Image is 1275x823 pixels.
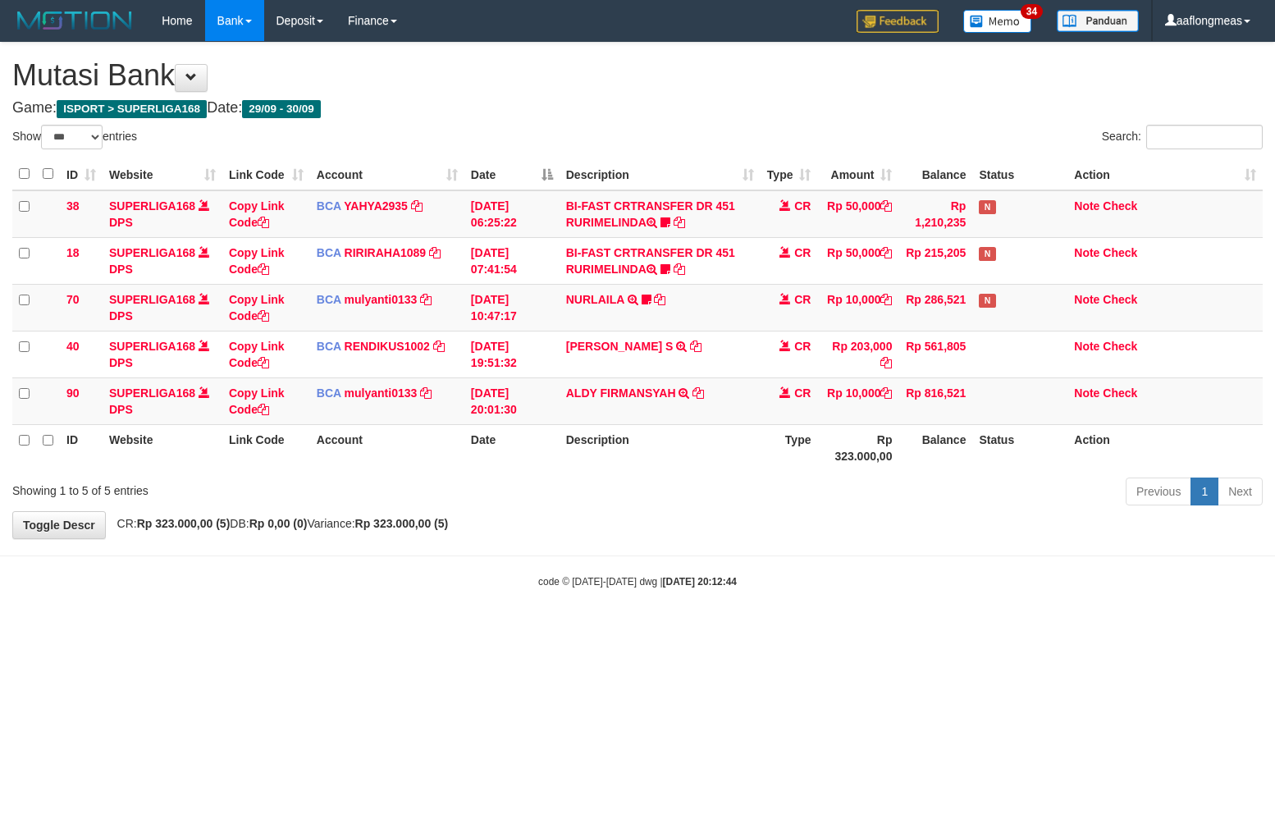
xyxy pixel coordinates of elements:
[109,293,195,306] a: SUPERLIGA168
[1146,125,1263,149] input: Search:
[566,340,674,353] a: [PERSON_NAME] S
[12,476,519,499] div: Showing 1 to 5 of 5 entries
[249,517,308,530] strong: Rp 0,00 (0)
[103,377,222,424] td: DPS
[794,386,811,400] span: CR
[12,125,137,149] label: Show entries
[229,199,285,229] a: Copy Link Code
[880,199,892,213] a: Copy Rp 50,000 to clipboard
[464,331,560,377] td: [DATE] 19:51:32
[109,517,449,530] span: CR: DB: Variance:
[898,190,972,238] td: Rp 1,210,235
[979,200,995,214] span: Has Note
[817,424,898,471] th: Rp 323.000,00
[560,237,761,284] td: BI-FAST CRTRANSFER DR 451 RURIMELINDA
[464,424,560,471] th: Date
[103,158,222,190] th: Website: activate to sort column ascending
[464,158,560,190] th: Date: activate to sort column descending
[1103,199,1137,213] a: Check
[972,424,1067,471] th: Status
[317,199,341,213] span: BCA
[310,424,464,471] th: Account
[560,424,761,471] th: Description
[1074,293,1099,306] a: Note
[1067,158,1263,190] th: Action: activate to sort column ascending
[57,100,207,118] span: ISPORT > SUPERLIGA168
[60,158,103,190] th: ID: activate to sort column ascending
[66,340,80,353] span: 40
[103,237,222,284] td: DPS
[1126,478,1191,505] a: Previous
[429,246,441,259] a: Copy RIRIRAHA1089 to clipboard
[1021,4,1043,19] span: 34
[1103,386,1137,400] a: Check
[898,377,972,424] td: Rp 816,521
[817,377,898,424] td: Rp 10,000
[979,294,995,308] span: Has Note
[345,386,418,400] a: mulyanti0133
[229,246,285,276] a: Copy Link Code
[880,293,892,306] a: Copy Rp 10,000 to clipboard
[109,386,195,400] a: SUPERLIGA168
[1103,293,1137,306] a: Check
[345,293,418,306] a: mulyanti0133
[60,424,103,471] th: ID
[898,424,972,471] th: Balance
[433,340,445,353] a: Copy RENDIKUS1002 to clipboard
[898,237,972,284] td: Rp 215,205
[103,284,222,331] td: DPS
[317,386,341,400] span: BCA
[103,424,222,471] th: Website
[411,199,423,213] a: Copy YAHYA2935 to clipboard
[880,246,892,259] a: Copy Rp 50,000 to clipboard
[222,158,310,190] th: Link Code: activate to sort column ascending
[66,199,80,213] span: 38
[761,424,818,471] th: Type
[310,158,464,190] th: Account: activate to sort column ascending
[137,517,231,530] strong: Rp 323.000,00 (5)
[880,356,892,369] a: Copy Rp 203,000 to clipboard
[794,293,811,306] span: CR
[355,517,449,530] strong: Rp 323.000,00 (5)
[12,59,1263,92] h1: Mutasi Bank
[963,10,1032,33] img: Button%20Memo.svg
[12,100,1263,117] h4: Game: Date:
[1102,125,1263,149] label: Search:
[345,340,430,353] a: RENDIKUS1002
[1190,478,1218,505] a: 1
[12,511,106,539] a: Toggle Descr
[317,340,341,353] span: BCA
[979,247,995,261] span: Has Note
[41,125,103,149] select: Showentries
[229,386,285,416] a: Copy Link Code
[1057,10,1139,32] img: panduan.png
[817,190,898,238] td: Rp 50,000
[538,576,737,588] small: code © [DATE]-[DATE] dwg |
[674,216,685,229] a: Copy BI-FAST CRTRANSFER DR 451 RURIMELINDA to clipboard
[1067,424,1263,471] th: Action
[345,246,427,259] a: RIRIRAHA1089
[794,199,811,213] span: CR
[566,293,624,306] a: NURLAILA
[109,340,195,353] a: SUPERLIGA168
[857,10,939,33] img: Feedback.jpg
[898,331,972,377] td: Rp 561,805
[109,199,195,213] a: SUPERLIGA168
[464,237,560,284] td: [DATE] 07:41:54
[464,190,560,238] td: [DATE] 06:25:22
[66,246,80,259] span: 18
[242,100,321,118] span: 29/09 - 30/09
[66,386,80,400] span: 90
[690,340,701,353] a: Copy SRI WAHYUNI S to clipboard
[229,293,285,322] a: Copy Link Code
[66,293,80,306] span: 70
[1103,246,1137,259] a: Check
[1103,340,1137,353] a: Check
[229,340,285,369] a: Copy Link Code
[692,386,704,400] a: Copy ALDY FIRMANSYAH to clipboard
[654,293,665,306] a: Copy NURLAILA to clipboard
[817,237,898,284] td: Rp 50,000
[794,340,811,353] span: CR
[794,246,811,259] span: CR
[1074,246,1099,259] a: Note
